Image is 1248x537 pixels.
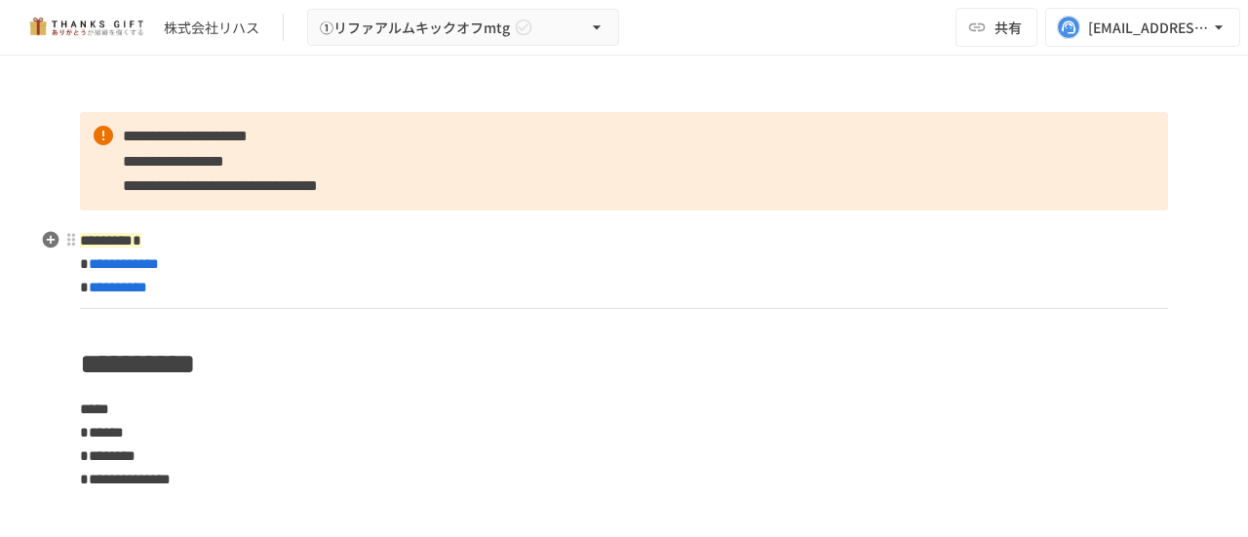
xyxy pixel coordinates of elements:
[320,16,510,40] span: ①リファアルムキックオフmtg
[307,9,619,47] button: ①リファアルムキックオフmtg
[1088,16,1209,40] div: [EMAIL_ADDRESS][DOMAIN_NAME]
[23,12,148,43] img: mMP1OxWUAhQbsRWCurg7vIHe5HqDpP7qZo7fRoNLXQh
[955,8,1037,47] button: 共有
[164,18,259,38] div: 株式会社リハス
[994,17,1022,38] span: 共有
[1045,8,1240,47] button: [EMAIL_ADDRESS][DOMAIN_NAME]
